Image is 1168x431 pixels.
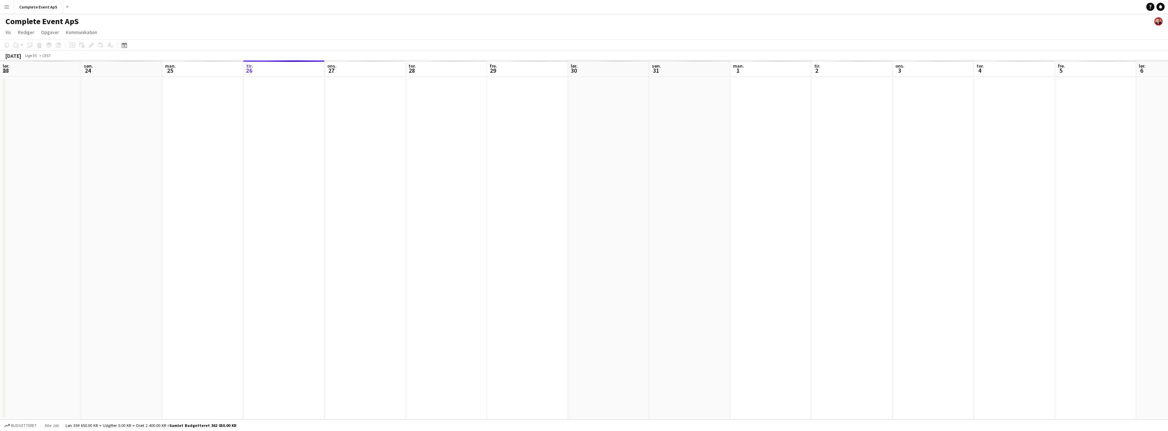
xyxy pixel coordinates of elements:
[1057,67,1065,74] span: 5
[651,67,661,74] span: 31
[66,423,236,428] div: Løn 359 650.00 KR + Udgifter 0.00 KR + Diæt 2 400.00 KR =
[489,67,497,74] span: 29
[977,63,984,69] span: tor.
[63,28,100,37] a: Kommunikation
[975,67,984,74] span: 4
[83,67,93,74] span: 24
[165,63,176,69] span: man.
[652,63,661,69] span: søn.
[733,63,744,69] span: man.
[408,63,416,69] span: tor.
[1138,67,1146,74] span: 6
[42,53,51,58] div: CEST
[164,67,176,74] span: 25
[15,28,37,37] a: Rediger
[2,67,10,74] span: 23
[38,28,62,37] a: Opgaver
[169,423,236,428] span: Samlet budgetteret 362 050.00 KR
[813,67,820,74] span: 2
[1058,63,1065,69] span: fre.
[41,29,59,35] span: Opgaver
[814,63,820,69] span: tir.
[66,29,97,35] span: Kommunikation
[570,67,578,74] span: 30
[14,0,63,14] button: Complete Event ApS
[327,63,336,69] span: ons.
[22,53,39,58] span: Uge 35
[407,67,416,74] span: 28
[246,63,253,69] span: tir.
[1139,63,1146,69] span: lør.
[18,29,34,35] span: Rediger
[5,52,21,59] div: [DATE]
[5,16,79,26] h1: Complete Event ApS
[3,422,38,429] button: Budgetteret
[245,67,253,74] span: 26
[895,63,905,69] span: ons.
[3,28,14,37] a: Vis
[326,67,336,74] span: 27
[84,63,93,69] span: søn.
[11,423,37,428] span: Budgetteret
[571,63,578,69] span: lør.
[490,63,497,69] span: fre.
[43,423,60,428] span: Alle job
[5,29,11,35] span: Vis
[732,67,744,74] span: 1
[3,63,10,69] span: lør.
[1154,17,1163,25] app-user-avatar: Christian Brøckner
[894,67,905,74] span: 3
